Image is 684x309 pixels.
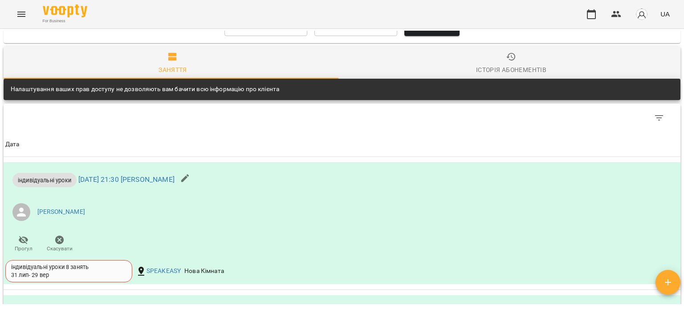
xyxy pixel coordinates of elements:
[476,64,546,75] div: Історія абонементів
[660,9,670,19] span: UA
[41,232,77,257] button: Скасувати
[5,139,20,150] div: Sort
[4,104,680,132] div: Table Toolbar
[15,245,33,253] span: Прогул
[78,175,175,184] a: [DATE] 21:30 [PERSON_NAME]
[657,6,673,22] button: UA
[47,245,73,253] span: Скасувати
[37,208,85,217] a: [PERSON_NAME]
[5,139,679,150] span: Дата
[12,176,77,185] span: індивідуальні уроки
[11,263,126,271] div: індивідуальні уроки 8 занять
[43,4,87,17] img: Voopty Logo
[635,8,648,20] img: avatar_s.png
[11,81,279,97] div: Налаштування ваших прав доступу не дозволяють вам бачити всю інформацію про клієнта
[648,107,670,128] button: Фільтр
[183,265,226,277] div: Нова Кімната
[11,271,49,279] div: 31 лип - 29 вер
[11,4,32,25] button: Menu
[147,267,181,276] a: SPEAKEASY
[159,64,187,75] div: Заняття
[5,260,132,282] div: індивідуальні уроки 8 занять31 лип- 29 вер
[5,232,41,257] button: Прогул
[43,18,87,24] span: For Business
[5,139,20,150] div: Дата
